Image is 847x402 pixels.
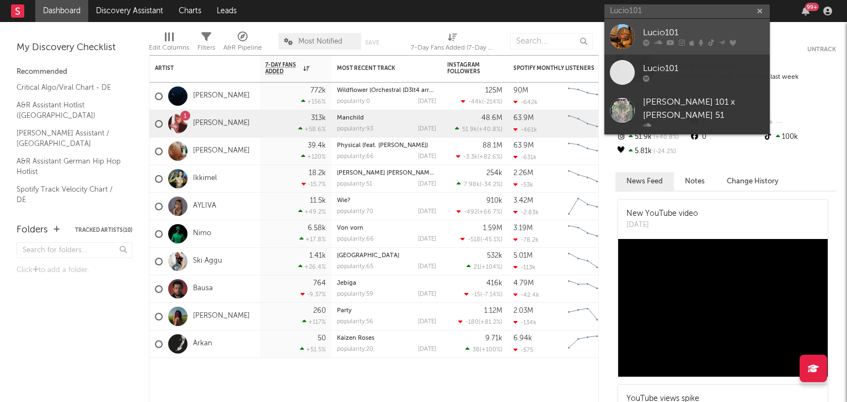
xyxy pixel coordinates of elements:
[626,208,698,220] div: New YouTube video
[418,291,436,297] div: [DATE]
[513,209,539,216] div: -2.83k
[482,292,501,298] span: -7.14 %
[193,146,250,156] a: [PERSON_NAME]
[298,263,326,270] div: +26.4 %
[481,182,501,188] span: -34.2 %
[563,110,613,138] svg: Chart title
[513,126,537,133] div: -461k
[481,264,501,270] span: +104 %
[455,126,502,133] div: ( )
[17,66,132,79] div: Recommended
[418,346,436,352] div: [DATE]
[17,41,132,55] div: My Discovery Checklist
[626,220,698,231] div: [DATE]
[563,193,613,220] svg: Chart title
[479,154,501,160] span: +82.6 %
[643,62,764,75] div: Lucio101
[513,225,533,232] div: 3.19M
[513,291,539,298] div: -42.4k
[337,170,496,176] a: [PERSON_NAME] [PERSON_NAME] - Level Space Edition
[487,252,502,259] div: 532k
[75,227,132,233] button: Tracked Artists(10)
[457,208,502,215] div: ( )
[337,253,399,259] a: [GEOGRAPHIC_DATA]
[193,312,250,321] a: [PERSON_NAME]
[563,248,613,275] svg: Chart title
[337,209,373,215] div: popularity: 70
[300,346,326,353] div: +51.5 %
[299,236,326,243] div: +17.8 %
[411,28,494,59] div: 7-Day Fans Added (7-Day Fans Added)
[484,99,501,105] span: -214 %
[652,134,679,140] span: +40.8 %
[337,154,374,160] div: popularity: 66
[337,181,372,187] div: popularity: 51
[480,319,501,325] span: +81.2 %
[313,307,326,314] div: 260
[337,253,436,259] div: PALERMO
[513,280,534,287] div: 4.79M
[802,7,810,15] button: 99+
[337,115,436,121] div: Manchild
[337,236,374,242] div: popularity: 66
[486,197,502,204] div: 910k
[563,330,613,358] svg: Chart title
[193,229,211,238] a: Nimo
[563,138,613,165] svg: Chart title
[458,318,502,325] div: ( )
[337,126,373,132] div: popularity: 93
[463,154,478,160] span: -3.3k
[464,182,480,188] span: 7.98k
[462,127,477,133] span: 51.9k
[716,172,790,191] button: Change History
[484,307,502,314] div: 1.12M
[807,44,836,55] button: Untrack
[652,149,676,155] span: -24.2 %
[149,41,189,55] div: Edit Columns
[301,98,326,105] div: +156 %
[513,264,535,271] div: -113k
[337,319,373,325] div: popularity: 56
[418,126,436,132] div: [DATE]
[309,170,326,177] div: 18.2k
[604,90,770,134] a: [PERSON_NAME] 101 x [PERSON_NAME] 51
[308,142,326,149] div: 39.4k
[337,308,352,314] a: Party
[193,339,212,349] a: Arkan
[301,291,326,298] div: -9.37 %
[310,197,326,204] div: 11.5k
[193,174,217,183] a: Ikkimel
[513,87,528,94] div: 90M
[337,225,436,231] div: Von vorn
[337,280,356,286] a: Jebiga
[418,154,436,160] div: [DATE]
[689,130,762,144] div: 0
[481,115,502,122] div: 48.6M
[197,41,215,55] div: Filters
[763,130,836,144] div: 100k
[197,28,215,59] div: Filters
[513,236,539,243] div: -78.2k
[193,284,213,294] a: Bausa
[298,126,326,133] div: +58.6 %
[149,28,189,59] div: Edit Columns
[418,264,436,270] div: [DATE]
[193,202,216,211] a: AYLIVA
[468,237,480,243] span: -518
[337,280,436,286] div: Jebiga
[513,346,533,354] div: -575
[418,209,436,215] div: [DATE]
[447,62,486,75] div: Instagram Followers
[643,26,764,40] div: Lucio101
[418,181,436,187] div: [DATE]
[310,87,326,94] div: 772k
[17,224,48,237] div: Folders
[365,40,379,46] button: Save
[513,115,534,122] div: 63.9M
[193,257,222,266] a: Ski Aggu
[563,220,613,248] svg: Chart title
[17,155,121,178] a: A&R Assistant German Hip Hop Hotlist
[513,170,533,177] div: 2.26M
[337,198,350,204] a: Wie?
[337,99,370,105] div: popularity: 0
